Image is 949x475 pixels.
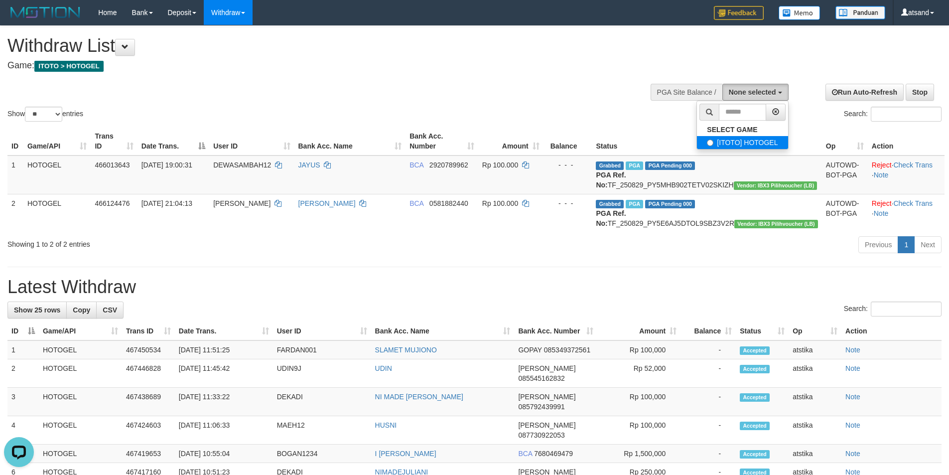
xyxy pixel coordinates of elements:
h1: Withdraw List [7,36,623,56]
td: [DATE] 11:45:42 [175,359,273,388]
div: PGA Site Balance / [651,84,722,101]
td: 467424603 [122,416,175,445]
select: Showentries [25,107,62,122]
a: CSV [96,302,124,318]
th: Op: activate to sort column ascending [789,322,841,340]
th: Game/API: activate to sort column ascending [39,322,122,340]
label: Show entries [7,107,83,122]
div: - - - [547,198,588,208]
a: Note [845,364,860,372]
a: Check Trans [893,161,933,169]
td: [DATE] 11:33:22 [175,388,273,416]
td: - [680,340,736,359]
a: SLAMET MUJIONO [375,346,437,354]
span: 466013643 [95,161,130,169]
td: - [680,416,736,445]
td: Rp 100,000 [597,388,680,416]
th: User ID: activate to sort column ascending [209,127,294,156]
span: DEWASAMBAH12 [213,161,271,169]
td: HOTOGEL [39,388,122,416]
td: Rp 1,500,000 [597,445,680,463]
span: BCA [409,161,423,169]
span: CSV [103,306,117,314]
td: [DATE] 10:55:04 [175,445,273,463]
div: Showing 1 to 2 of 2 entries [7,235,388,249]
a: Previous [858,236,898,253]
span: Vendor URL: https://dashboard.q2checkout.com/secure [734,220,818,228]
th: Action [868,127,945,156]
span: PGA Pending [645,161,695,170]
a: SELECT GAME [697,123,788,136]
label: Search: [844,107,942,122]
td: 2 [7,359,39,388]
span: Accepted [740,422,770,430]
a: Note [845,346,860,354]
span: Copy [73,306,90,314]
span: Rp 100.000 [482,161,518,169]
b: SELECT GAME [707,126,757,134]
td: - [680,445,736,463]
span: [DATE] 19:00:31 [141,161,192,169]
span: BCA [409,199,423,207]
th: Trans ID: activate to sort column ascending [122,322,175,340]
img: panduan.png [835,6,885,19]
td: BOGAN1234 [273,445,371,463]
th: Status: activate to sort column ascending [736,322,789,340]
th: User ID: activate to sort column ascending [273,322,371,340]
span: Copy 0581882440 to clipboard [429,199,468,207]
span: Copy 087730922053 to clipboard [518,431,564,439]
span: Copy 085349372561 to clipboard [544,346,590,354]
span: [PERSON_NAME] [213,199,271,207]
a: NI MADE [PERSON_NAME] [375,393,463,401]
th: Trans ID: activate to sort column ascending [91,127,137,156]
th: Op: activate to sort column ascending [822,127,868,156]
a: Note [874,209,889,217]
td: 467450534 [122,340,175,359]
img: Feedback.jpg [714,6,764,20]
span: [PERSON_NAME] [518,421,575,429]
span: Copy 7680469479 to clipboard [534,450,573,458]
span: Copy 085792439991 to clipboard [518,403,564,411]
th: ID [7,127,23,156]
th: Amount: activate to sort column ascending [478,127,543,156]
td: TF_250829_PY5E6AJ5DTOL9SBZ3V2R [592,194,821,232]
span: Marked by atsPUT [626,200,643,208]
a: 1 [898,236,915,253]
td: 1 [7,340,39,359]
div: - - - [547,160,588,170]
span: Show 25 rows [14,306,60,314]
span: PGA Pending [645,200,695,208]
a: I [PERSON_NAME] [375,450,436,458]
span: [DATE] 21:04:13 [141,199,192,207]
th: Game/API: activate to sort column ascending [23,127,91,156]
th: Action [841,322,942,340]
a: Show 25 rows [7,302,67,318]
label: Search: [844,302,942,317]
td: UDIN9J [273,359,371,388]
td: [DATE] 11:51:25 [175,340,273,359]
img: Button%20Memo.svg [779,6,820,20]
th: Bank Acc. Number: activate to sort column ascending [406,127,478,156]
th: Balance [543,127,592,156]
td: HOTOGEL [23,156,91,194]
span: Copy 2920789962 to clipboard [429,161,468,169]
a: Copy [66,302,97,318]
td: Rp 100,000 [597,416,680,445]
a: Reject [872,161,892,169]
td: atstika [789,445,841,463]
a: Note [845,450,860,458]
td: atstika [789,359,841,388]
th: Bank Acc. Number: activate to sort column ascending [514,322,597,340]
td: MAEH12 [273,416,371,445]
a: UDIN [375,364,392,372]
td: HOTOGEL [39,340,122,359]
td: DEKADI [273,388,371,416]
b: PGA Ref. No: [596,209,626,227]
span: Accepted [740,346,770,355]
span: Grabbed [596,161,624,170]
a: Note [845,421,860,429]
b: PGA Ref. No: [596,171,626,189]
th: Date Trans.: activate to sort column ascending [175,322,273,340]
td: 3 [7,388,39,416]
img: MOTION_logo.png [7,5,83,20]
